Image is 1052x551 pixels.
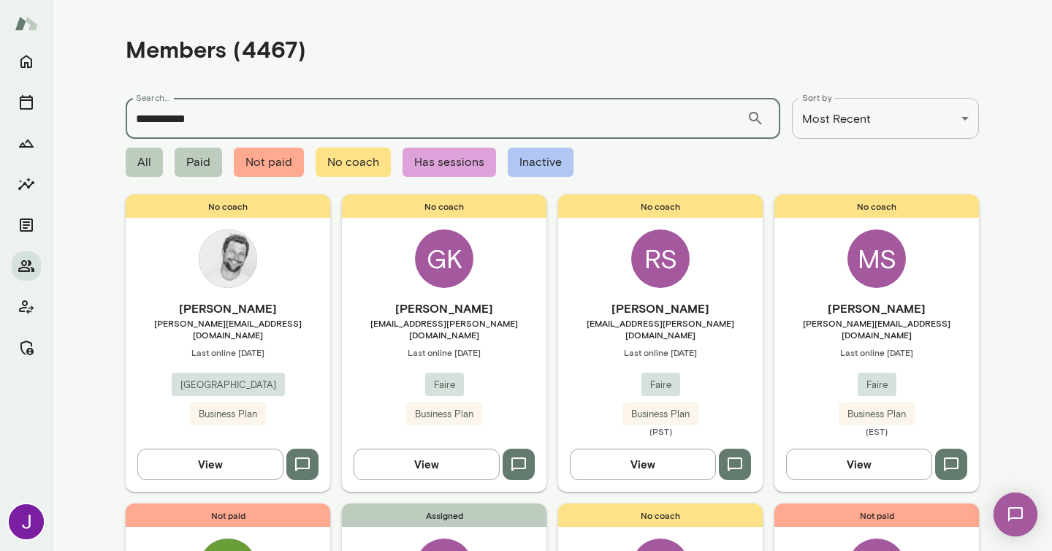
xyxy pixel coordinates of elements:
[774,425,979,437] span: (EST)
[126,148,163,177] span: All
[858,378,896,392] span: Faire
[839,407,915,422] span: Business Plan
[137,449,283,479] button: View
[12,170,41,199] button: Insights
[802,91,832,104] label: Sort by
[126,35,306,63] h4: Members (4467)
[774,317,979,341] span: [PERSON_NAME][EMAIL_ADDRESS][DOMAIN_NAME]
[172,378,285,392] span: [GEOGRAPHIC_DATA]
[774,503,979,527] span: Not paid
[316,148,391,177] span: No coach
[558,300,763,317] h6: [PERSON_NAME]
[9,504,44,539] img: Jocelyn Grodin
[126,503,330,527] span: Not paid
[12,88,41,117] button: Sessions
[342,317,546,341] span: [EMAIL_ADDRESS][PERSON_NAME][DOMAIN_NAME]
[136,91,169,104] label: Search...
[631,229,690,288] div: RS
[774,346,979,358] span: Last online [DATE]
[126,300,330,317] h6: [PERSON_NAME]
[126,194,330,218] span: No coach
[190,407,266,422] span: Business Plan
[175,148,222,177] span: Paid
[234,148,304,177] span: Not paid
[774,300,979,317] h6: [PERSON_NAME]
[792,98,979,139] div: Most Recent
[342,346,546,358] span: Last online [DATE]
[406,407,482,422] span: Business Plan
[12,333,41,362] button: Manage
[342,194,546,218] span: No coach
[774,194,979,218] span: No coach
[403,148,496,177] span: Has sessions
[786,449,932,479] button: View
[622,407,698,422] span: Business Plan
[641,378,680,392] span: Faire
[558,346,763,358] span: Last online [DATE]
[12,251,41,281] button: Members
[15,9,38,37] img: Mento
[126,346,330,358] span: Last online [DATE]
[354,449,500,479] button: View
[558,317,763,341] span: [EMAIL_ADDRESS][PERSON_NAME][DOMAIN_NAME]
[558,425,763,437] span: (PST)
[126,317,330,341] span: [PERSON_NAME][EMAIL_ADDRESS][DOMAIN_NAME]
[12,47,41,76] button: Home
[12,292,41,322] button: Client app
[558,503,763,527] span: No coach
[570,449,716,479] button: View
[415,229,473,288] div: GK
[847,229,906,288] div: MS
[342,503,546,527] span: Assigned
[12,210,41,240] button: Documents
[558,194,763,218] span: No coach
[199,229,257,288] img: Stephen Jensen
[12,129,41,158] button: Growth Plan
[342,300,546,317] h6: [PERSON_NAME]
[508,148,573,177] span: Inactive
[425,378,464,392] span: Faire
